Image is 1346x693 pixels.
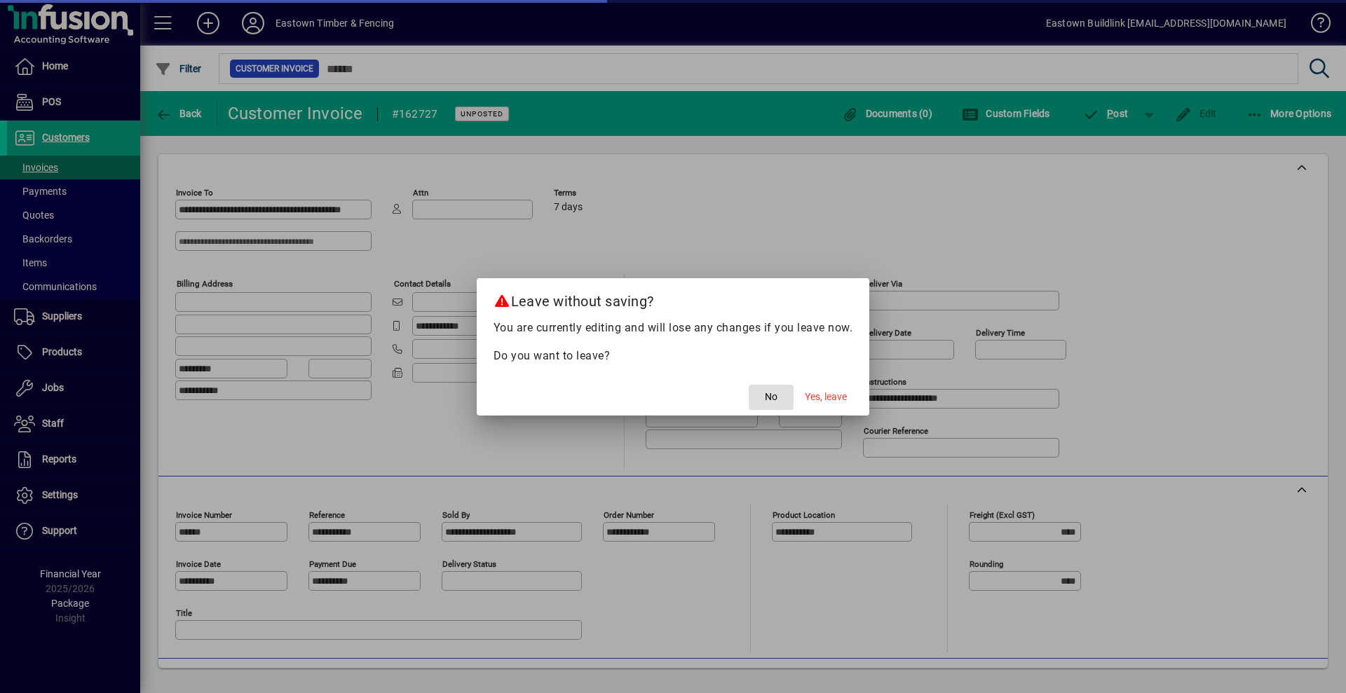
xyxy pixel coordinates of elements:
p: Do you want to leave? [494,348,853,364]
span: No [765,390,777,404]
p: You are currently editing and will lose any changes if you leave now. [494,320,853,336]
span: Yes, leave [805,390,847,404]
h2: Leave without saving? [477,278,870,319]
button: Yes, leave [799,385,852,410]
button: No [749,385,794,410]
